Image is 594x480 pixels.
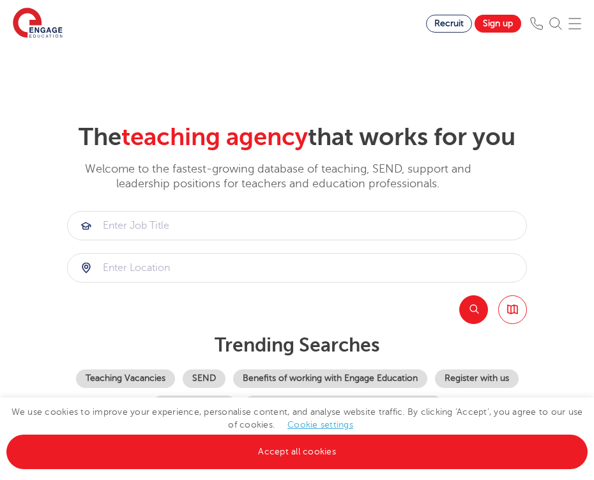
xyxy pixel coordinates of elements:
[67,211,527,240] div: Submit
[68,212,526,240] input: Submit
[475,15,521,33] a: Sign up
[67,334,527,357] p: Trending searches
[459,295,488,324] button: Search
[67,162,489,192] p: Welcome to the fastest-growing database of teaching, SEND, support and leadership positions for t...
[287,420,353,430] a: Cookie settings
[121,123,308,151] span: teaching agency
[568,17,581,30] img: Mobile Menu
[67,123,527,152] h2: The that works for you
[549,17,562,30] img: Search
[530,17,543,30] img: Phone
[152,396,236,414] a: Become a tutor
[67,253,527,283] div: Submit
[233,369,427,388] a: Benefits of working with Engage Education
[76,369,175,388] a: Teaching Vacancies
[13,8,63,40] img: Engage Education
[435,369,519,388] a: Register with us
[68,254,526,282] input: Submit
[426,15,472,33] a: Recruit
[183,369,225,388] a: SEND
[434,19,464,28] span: Recruit
[6,435,588,469] a: Accept all cookies
[244,396,443,414] a: Our coverage across [GEOGRAPHIC_DATA]
[6,407,588,456] span: We use cookies to improve your experience, personalise content, and analyse website traffic. By c...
